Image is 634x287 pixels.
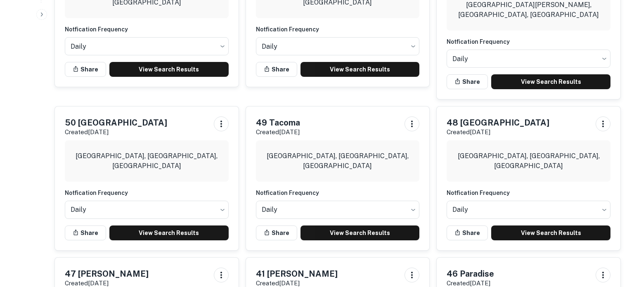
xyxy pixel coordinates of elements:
[447,188,610,197] h6: Notfication Frequency
[65,35,229,58] div: Without label
[65,62,106,77] button: Share
[71,151,222,171] p: [GEOGRAPHIC_DATA], [GEOGRAPHIC_DATA], [GEOGRAPHIC_DATA]
[109,62,229,77] a: View Search Results
[65,198,229,221] div: Without label
[65,188,229,197] h6: Notfication Frequency
[300,62,420,77] a: View Search Results
[447,37,610,46] h6: Notfication Frequency
[263,151,413,171] p: [GEOGRAPHIC_DATA], [GEOGRAPHIC_DATA], [GEOGRAPHIC_DATA]
[453,151,604,171] p: [GEOGRAPHIC_DATA], [GEOGRAPHIC_DATA], [GEOGRAPHIC_DATA]
[447,47,610,70] div: Without label
[256,127,300,137] p: Created [DATE]
[65,116,167,129] h5: 50 [GEOGRAPHIC_DATA]
[256,225,297,240] button: Share
[65,127,167,137] p: Created [DATE]
[65,25,229,34] h6: Notfication Frequency
[447,198,610,221] div: Without label
[256,25,420,34] h6: Notfication Frequency
[491,74,610,89] a: View Search Results
[447,116,549,129] h5: 48 [GEOGRAPHIC_DATA]
[447,225,488,240] button: Share
[256,62,297,77] button: Share
[256,188,420,197] h6: Notfication Frequency
[256,35,420,58] div: Without label
[593,221,634,261] iframe: Chat Widget
[256,268,338,280] h5: 41 [PERSON_NAME]
[256,116,300,129] h5: 49 Tacoma
[491,225,610,240] a: View Search Results
[300,225,420,240] a: View Search Results
[447,268,494,280] h5: 46 Paradise
[65,225,106,240] button: Share
[109,225,229,240] a: View Search Results
[447,74,488,89] button: Share
[65,268,149,280] h5: 47 [PERSON_NAME]
[447,127,549,137] p: Created [DATE]
[256,198,420,221] div: Without label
